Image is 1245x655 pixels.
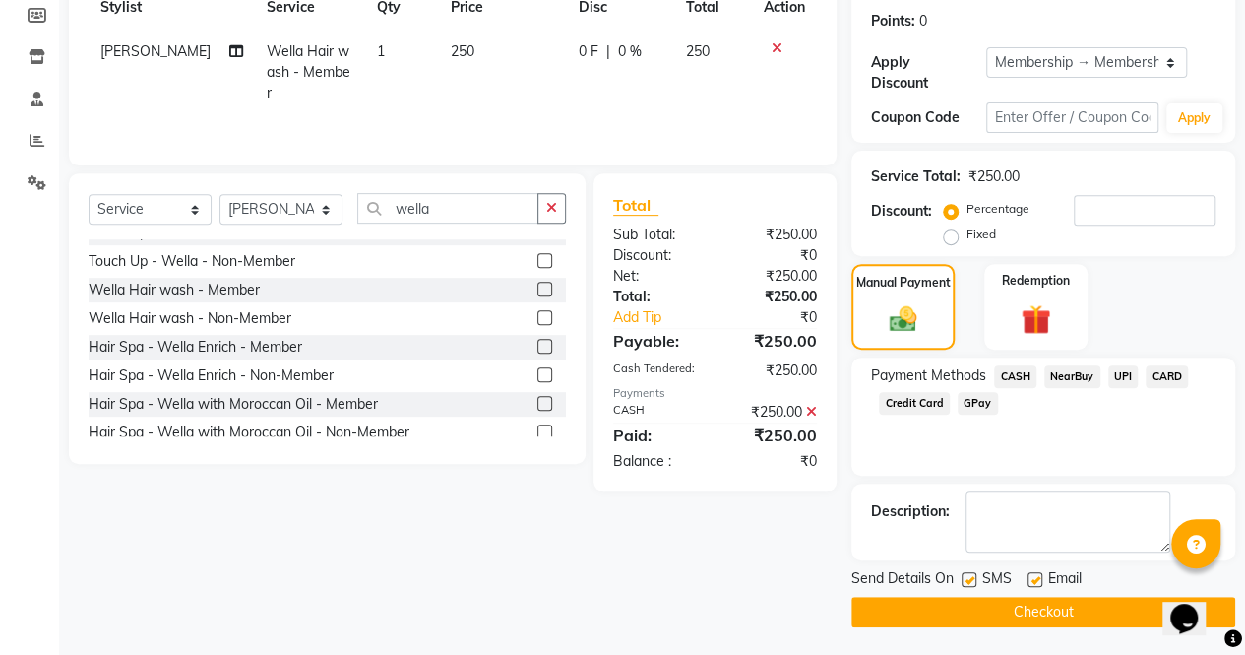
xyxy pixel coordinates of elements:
[715,287,832,307] div: ₹250.00
[598,287,716,307] div: Total:
[715,329,832,353] div: ₹250.00
[89,308,291,329] div: Wella Hair wash - Non-Member
[1162,576,1225,635] iframe: chat widget
[715,360,832,381] div: ₹250.00
[715,402,832,423] div: ₹250.00
[267,42,350,101] span: Wella Hair wash - Member
[89,337,302,358] div: Hair Spa - Wella Enrich - Member
[357,193,538,224] input: Search or Scan
[451,42,474,60] span: 250
[871,501,950,522] div: Description:
[598,245,716,266] div: Discount:
[613,195,658,216] span: Total
[879,392,950,415] span: Credit Card
[598,424,716,447] div: Paid:
[881,303,926,335] img: _cash.svg
[871,107,986,128] div: Coupon Code
[89,423,409,443] div: Hair Spa - Wella with Moroccan Oil - Non-Member
[919,11,927,32] div: 0
[958,392,998,415] span: GPay
[715,451,832,472] div: ₹0
[606,41,610,62] span: |
[598,329,716,353] div: Payable:
[89,280,260,300] div: Wella Hair wash - Member
[598,360,716,381] div: Cash Tendered:
[598,225,716,245] div: Sub Total:
[598,307,734,328] a: Add Tip
[100,42,211,60] span: [PERSON_NAME]
[89,394,378,415] div: Hair Spa - Wella with Moroccan Oil - Member
[715,266,832,287] div: ₹250.00
[685,42,709,60] span: 250
[982,568,1012,593] span: SMS
[1146,365,1188,388] span: CARD
[1012,301,1060,338] img: _gift.svg
[734,307,832,328] div: ₹0
[598,266,716,287] div: Net:
[89,365,334,386] div: Hair Spa - Wella Enrich - Non-Member
[851,597,1235,627] button: Checkout
[1108,365,1139,388] span: UPI
[994,365,1036,388] span: CASH
[986,102,1158,133] input: Enter Offer / Coupon Code
[871,201,932,222] div: Discount:
[1002,272,1070,290] label: Redemption
[715,225,832,245] div: ₹250.00
[966,226,996,243] label: Fixed
[966,200,1029,218] label: Percentage
[871,365,986,386] span: Payment Methods
[851,568,954,593] span: Send Details On
[856,274,951,292] label: Manual Payment
[618,41,642,62] span: 0 %
[1044,365,1100,388] span: NearBuy
[377,42,385,60] span: 1
[598,402,716,423] div: CASH
[871,52,986,94] div: Apply Discount
[1166,103,1222,133] button: Apply
[1048,568,1082,593] span: Email
[613,385,817,402] div: Payments
[598,451,716,472] div: Balance :
[715,245,832,266] div: ₹0
[89,251,295,272] div: Touch Up - Wella - Non-Member
[715,424,832,447] div: ₹250.00
[579,41,598,62] span: 0 F
[968,166,1020,187] div: ₹250.00
[871,166,961,187] div: Service Total:
[871,11,915,32] div: Points:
